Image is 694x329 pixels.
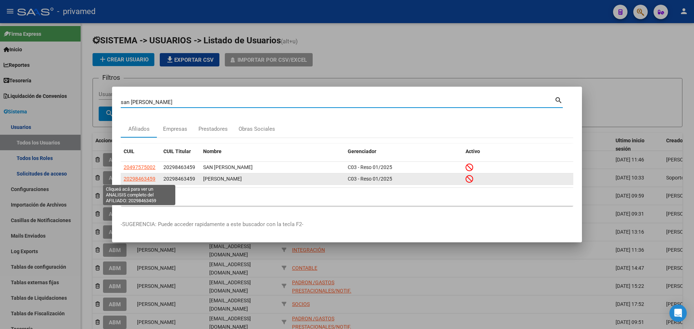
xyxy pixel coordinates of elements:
datatable-header-cell: CUIL Titular [160,144,200,159]
mat-icon: search [554,95,563,104]
div: Empresas [163,125,187,133]
div: Obras Sociales [239,125,275,133]
span: 20298463459 [163,176,195,182]
span: 20298463459 [163,164,195,170]
p: -SUGERENCIA: Puede acceder rapidamente a este buscador con la tecla F2- [121,220,573,229]
span: CUIL [124,148,134,154]
span: Nombre [203,148,222,154]
datatable-header-cell: Nombre [200,144,345,159]
span: Activo [466,148,480,154]
datatable-header-cell: Gerenciador [345,144,463,159]
datatable-header-cell: Activo [463,144,573,159]
span: Gerenciador [348,148,376,154]
span: C03 - Reso 01/2025 [348,176,392,182]
span: C03 - Reso 01/2025 [348,164,392,170]
div: SAN [PERSON_NAME] [203,163,342,172]
span: 20298463459 [124,176,155,182]
div: [PERSON_NAME] [203,175,342,183]
datatable-header-cell: CUIL [121,144,160,159]
div: Afiliados [128,125,150,133]
span: CUIL Titular [163,148,191,154]
div: 2 total [121,188,573,206]
span: 20497575002 [124,164,155,170]
div: Open Intercom Messenger [669,304,687,322]
div: Prestadores [198,125,228,133]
